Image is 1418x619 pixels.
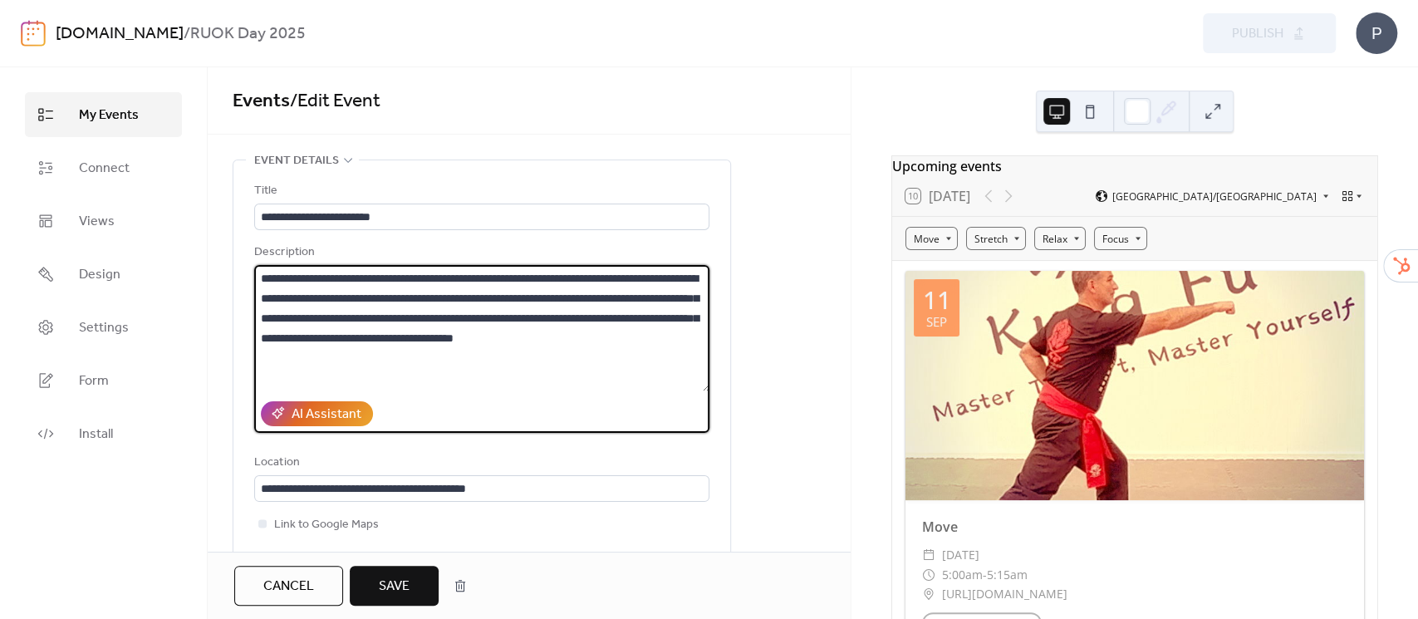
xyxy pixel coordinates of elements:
div: Description [254,243,706,263]
div: ​ [922,565,935,585]
a: Install [25,411,182,456]
span: / Edit Event [290,83,380,120]
span: Views [79,212,115,232]
div: Sep [926,316,947,328]
div: 11 [923,287,951,312]
a: My Events [25,92,182,137]
span: [DATE] [942,545,979,565]
a: Design [25,252,182,297]
a: Settings [25,305,182,350]
span: Cancel [263,577,314,597]
span: 5:00am [942,565,983,585]
div: P [1356,12,1397,54]
a: Events [233,83,290,120]
span: Link to Google Maps [274,515,379,535]
b: / [184,18,190,50]
span: Settings [79,318,129,338]
div: Move [905,517,1364,537]
span: My Events [79,106,139,125]
div: Title [254,181,706,201]
button: Save [350,566,439,606]
a: Form [25,358,182,403]
div: Location [254,453,706,473]
span: Connect [79,159,130,179]
img: logo [21,20,46,47]
div: AI Assistant [292,405,361,425]
b: RUOK Day 2025 [190,18,306,50]
span: - [983,565,987,585]
span: [GEOGRAPHIC_DATA]/[GEOGRAPHIC_DATA] [1112,191,1317,201]
span: Design [79,265,120,285]
span: [URL][DOMAIN_NAME] [942,584,1067,604]
span: Event details [254,151,339,171]
div: ​ [922,584,935,604]
button: Cancel [234,566,343,606]
span: Install [79,425,113,445]
span: Save [379,577,410,597]
span: 5:15am [987,565,1028,585]
div: Upcoming events [892,156,1377,176]
a: [DOMAIN_NAME] [56,18,184,50]
div: ​ [922,545,935,565]
a: Views [25,199,182,243]
span: Form [79,371,109,391]
button: AI Assistant [261,401,373,426]
a: Connect [25,145,182,190]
